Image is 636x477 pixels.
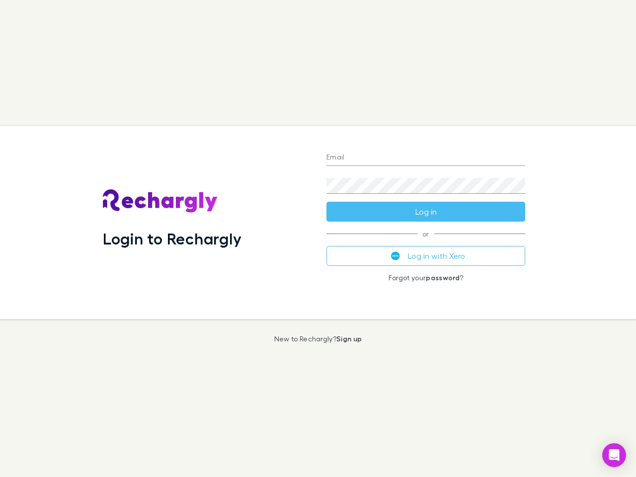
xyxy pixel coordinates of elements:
button: Log in [326,202,525,222]
p: New to Rechargly? [274,335,362,343]
a: password [426,273,460,282]
div: Open Intercom Messenger [602,443,626,467]
img: Rechargly's Logo [103,189,218,213]
p: Forgot your ? [326,274,525,282]
img: Xero's logo [391,251,400,260]
h1: Login to Rechargly [103,229,241,248]
a: Sign up [336,334,362,343]
span: or [326,234,525,234]
button: Log in with Xero [326,246,525,266]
